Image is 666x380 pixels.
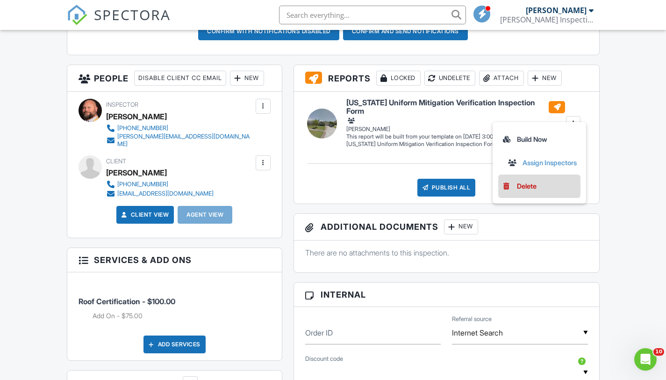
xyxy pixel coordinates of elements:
[502,181,577,191] a: Delete
[106,101,138,108] span: Inspector
[526,6,587,15] div: [PERSON_NAME]
[279,6,466,24] input: Search everything...
[106,110,167,124] div: [PERSON_NAME]
[134,71,226,86] div: Disable Client CC Email
[67,5,87,25] img: The Best Home Inspection Software - Spectora
[452,315,492,323] label: Referral source
[479,71,524,86] div: Attach
[653,348,664,356] span: 10
[343,22,468,40] button: Confirm and send notifications
[67,65,282,92] h3: People
[346,99,565,115] h6: [US_STATE] Uniform Mitigation Verification Inspection Form
[424,71,475,86] div: Undelete
[346,116,565,133] div: [PERSON_NAME]
[634,348,657,371] iframe: Intercom live chat
[67,13,171,32] a: SPECTORA
[305,248,588,258] p: There are no attachments to this inspection.
[117,133,253,148] div: [PERSON_NAME][EMAIL_ADDRESS][DOMAIN_NAME]
[376,71,421,86] div: Locked
[517,181,537,191] div: Delete
[305,355,343,363] label: Discount code
[502,134,577,145] div: Build Now
[79,297,175,306] span: Roof Certification - $100.00
[106,180,214,189] a: [PHONE_NUMBER]
[106,189,214,198] a: [EMAIL_ADDRESS][DOMAIN_NAME]
[93,311,271,321] li: Add on: Add On
[498,128,580,151] a: Build Now
[143,336,206,353] div: Add Services
[294,283,599,307] h3: Internal
[508,158,582,168] a: Assign Inspectors
[120,210,169,219] a: Client View
[106,158,126,165] span: Client
[94,5,171,24] span: SPECTORA
[230,71,264,86] div: New
[67,248,282,272] h3: Services & Add ons
[79,279,271,328] li: Service: Roof Certification
[417,179,476,197] div: Publish All
[346,140,565,148] div: [US_STATE] Uniform Mitigation Verification Inspection Form
[106,166,167,180] div: [PERSON_NAME]
[198,22,339,40] button: Confirm with notifications disabled
[500,15,594,24] div: Dailey Inspections
[294,214,599,241] h3: Additional Documents
[528,71,562,86] div: New
[305,328,333,338] label: Order ID
[106,133,253,148] a: [PERSON_NAME][EMAIL_ADDRESS][DOMAIN_NAME]
[117,181,168,188] div: [PHONE_NUMBER]
[117,124,168,132] div: [PHONE_NUMBER]
[346,133,565,140] div: This report will be built from your template on [DATE] 3:00am
[444,219,478,234] div: New
[117,190,214,197] div: [EMAIL_ADDRESS][DOMAIN_NAME]
[294,65,599,92] h3: Reports
[106,124,253,133] a: [PHONE_NUMBER]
